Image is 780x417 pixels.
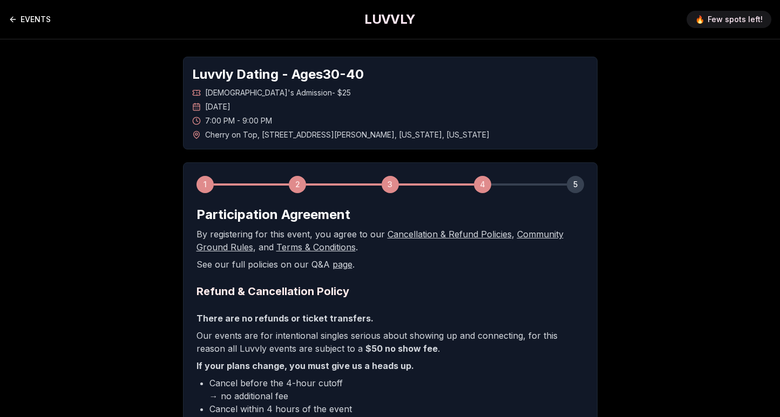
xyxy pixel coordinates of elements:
span: Cherry on Top , [STREET_ADDRESS][PERSON_NAME] , [US_STATE] , [US_STATE] [205,129,490,140]
li: Cancel before the 4-hour cutoff → no additional fee [209,377,584,402]
a: LUVVLY [364,11,415,28]
p: See our full policies on our Q&A . [196,258,584,271]
b: $50 no show fee [365,343,438,354]
a: Cancellation & Refund Policies [388,229,512,240]
span: Few spots left! [708,14,763,25]
span: [DATE] [205,101,230,112]
div: 2 [289,176,306,193]
p: By registering for this event, you agree to our , , and . [196,228,584,254]
span: 🔥 [695,14,704,25]
span: [DEMOGRAPHIC_DATA]'s Admission - $25 [205,87,351,98]
div: 5 [567,176,584,193]
a: Terms & Conditions [276,242,356,252]
h2: Participation Agreement [196,206,584,223]
div: 1 [196,176,214,193]
p: Our events are for intentional singles serious about showing up and connecting, for this reason a... [196,329,584,355]
div: 4 [474,176,491,193]
h2: Refund & Cancellation Policy [196,284,584,299]
a: page [333,259,352,270]
span: 7:00 PM - 9:00 PM [205,115,272,126]
div: 3 [382,176,399,193]
h1: Luvvly Dating - Ages 30 - 40 [192,66,588,83]
p: If your plans change, you must give us a heads up. [196,359,584,372]
a: Back to events [9,9,51,30]
p: There are no refunds or ticket transfers. [196,312,584,325]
